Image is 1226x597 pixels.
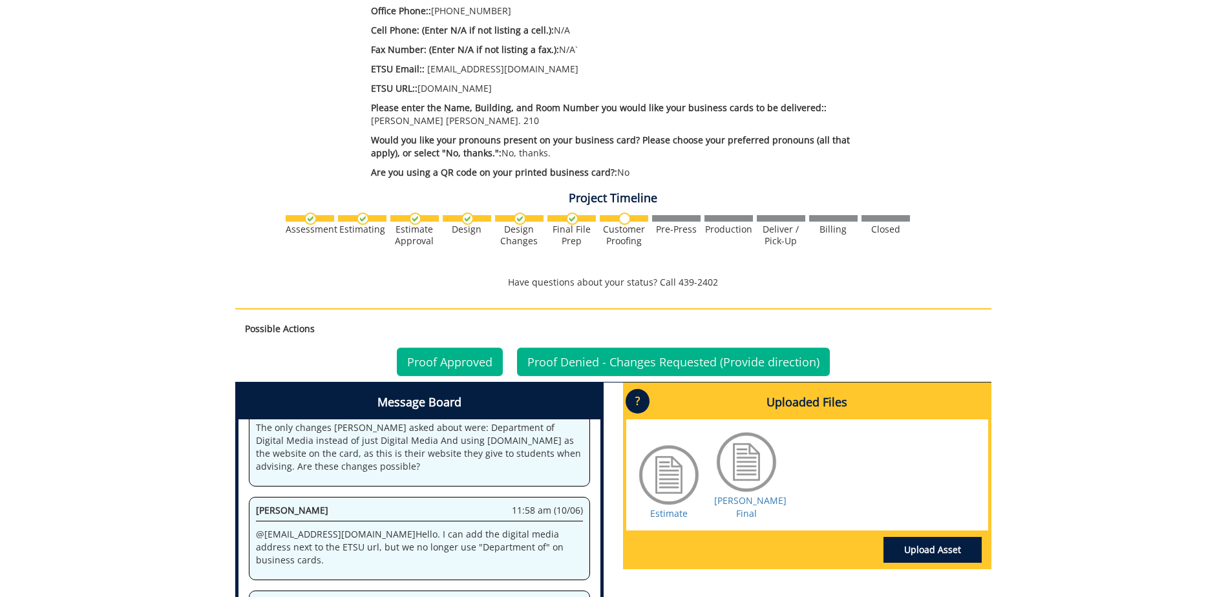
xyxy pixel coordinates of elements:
[371,43,559,56] span: Fax Number: (Enter N/A if not listing a fax.):
[256,421,583,473] p: The only changes [PERSON_NAME] asked about were: Department of Digital Media instead of just Digi...
[883,537,982,563] a: Upload Asset
[371,166,877,179] p: No
[390,224,439,247] div: Estimate Approval
[409,213,421,225] img: checkmark
[461,213,474,225] img: checkmark
[304,213,317,225] img: checkmark
[235,192,991,205] h4: Project Timeline
[714,494,787,519] a: [PERSON_NAME] Final
[371,43,877,56] p: N/A`
[371,82,417,94] span: ETSU URL::
[371,101,827,114] span: Please enter the Name, Building, and Room Number you would like your business cards to be deliver...
[566,213,578,225] img: checkmark
[357,213,369,225] img: checkmark
[626,389,650,414] p: ?
[238,386,600,419] h4: Message Board
[704,224,753,235] div: Production
[397,348,503,376] a: Proof Approved
[371,5,431,17] span: Office Phone::
[652,224,701,235] div: Pre-Press
[514,213,526,225] img: checkmark
[371,134,850,159] span: Would you like your pronouns present on your business card? Please choose your preferred pronouns...
[626,386,988,419] h4: Uploaded Files
[371,24,554,36] span: Cell Phone: (Enter N/A if not listing a cell.):
[256,504,328,516] span: [PERSON_NAME]
[371,63,877,76] p: [EMAIL_ADDRESS][DOMAIN_NAME]
[371,101,877,127] p: [PERSON_NAME] [PERSON_NAME]. 210
[517,348,830,376] a: Proof Denied - Changes Requested (Provide direction)
[495,224,544,247] div: Design Changes
[757,224,805,247] div: Deliver / Pick-Up
[443,224,491,235] div: Design
[600,224,648,247] div: Customer Proofing
[512,504,583,517] span: 11:58 am (10/06)
[245,322,315,335] strong: Possible Actions
[256,528,583,567] p: @ [EMAIL_ADDRESS][DOMAIN_NAME] Hello. I can add the digital media address next to the ETSU url, b...
[650,507,688,519] a: Estimate
[371,63,425,75] span: ETSU Email::
[286,224,334,235] div: Assessment
[861,224,910,235] div: Closed
[338,224,386,235] div: Estimating
[618,213,631,225] img: no
[235,276,991,289] p: Have questions about your status? Call 439-2402
[371,82,877,95] p: [DOMAIN_NAME]
[371,134,877,160] p: No, thanks.
[809,224,858,235] div: Billing
[371,24,877,37] p: N/A
[371,5,877,17] p: [PHONE_NUMBER]
[547,224,596,247] div: Final File Prep
[371,166,617,178] span: Are you using a QR code on your printed business card?:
